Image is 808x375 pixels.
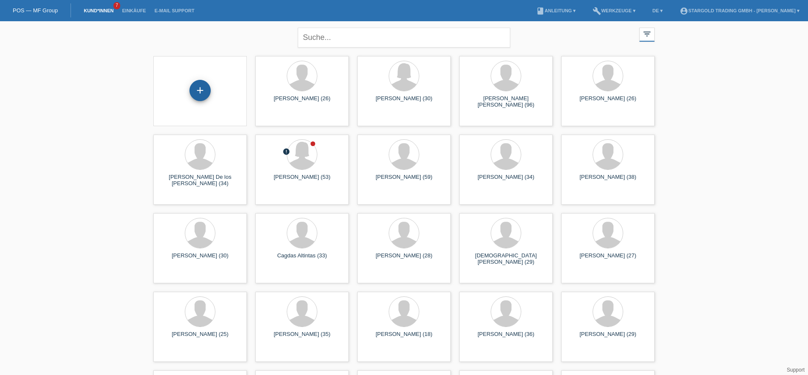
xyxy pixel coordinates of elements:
[532,8,580,13] a: bookAnleitung ▾
[150,8,199,13] a: E-Mail Support
[262,95,342,109] div: [PERSON_NAME] (26)
[466,331,546,344] div: [PERSON_NAME] (36)
[118,8,150,13] a: Einkäufe
[568,95,648,109] div: [PERSON_NAME] (26)
[568,174,648,187] div: [PERSON_NAME] (38)
[680,7,688,15] i: account_circle
[79,8,118,13] a: Kund*innen
[536,7,545,15] i: book
[160,174,240,187] div: [PERSON_NAME] De los [PERSON_NAME] (34)
[787,367,805,373] a: Support
[262,174,342,187] div: [PERSON_NAME] (53)
[283,148,290,157] div: Unbestätigt, in Bearbeitung
[364,95,444,109] div: [PERSON_NAME] (30)
[466,95,546,109] div: [PERSON_NAME] [PERSON_NAME] (96)
[675,8,804,13] a: account_circleStargold Trading GmbH - [PERSON_NAME] ▾
[160,331,240,344] div: [PERSON_NAME] (25)
[642,29,652,39] i: filter_list
[648,8,667,13] a: DE ▾
[588,8,640,13] a: buildWerkzeuge ▾
[262,331,342,344] div: [PERSON_NAME] (35)
[568,331,648,344] div: [PERSON_NAME] (29)
[298,28,510,48] input: Suche...
[568,252,648,266] div: [PERSON_NAME] (27)
[113,2,120,9] span: 7
[13,7,58,14] a: POS — MF Group
[466,174,546,187] div: [PERSON_NAME] (34)
[190,83,210,98] div: Kund*in hinzufügen
[364,174,444,187] div: [PERSON_NAME] (59)
[466,252,546,266] div: [DEMOGRAPHIC_DATA][PERSON_NAME] (29)
[283,148,290,155] i: error
[364,252,444,266] div: [PERSON_NAME] (28)
[262,252,342,266] div: Cagdas Altintas (33)
[160,252,240,266] div: [PERSON_NAME] (30)
[593,7,601,15] i: build
[364,331,444,344] div: [PERSON_NAME] (18)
